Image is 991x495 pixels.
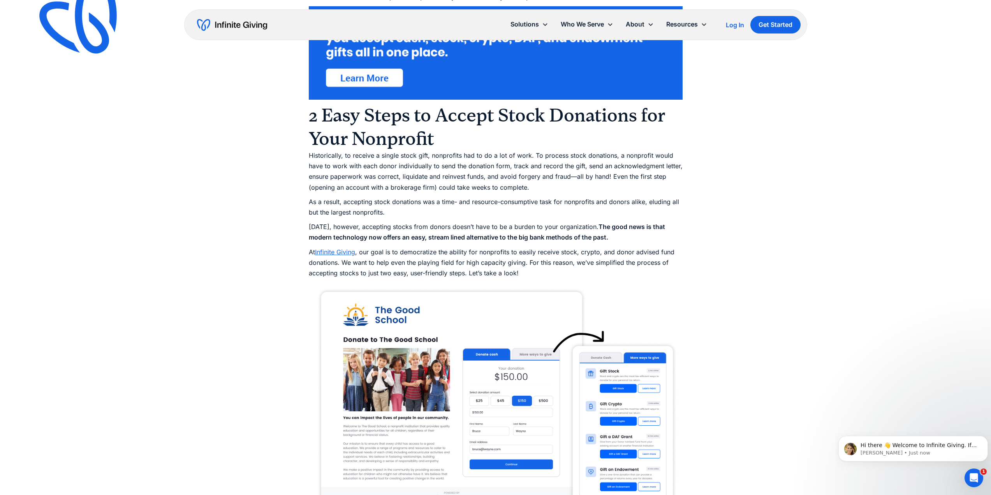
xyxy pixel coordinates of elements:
[309,150,683,193] p: Historically, to receive a single stock gift, nonprofits had to do a lot of work. To process stoc...
[504,16,554,33] div: Solutions
[309,222,683,243] p: [DATE], however, accepting stocks from donors doesn’t have to be a burden to your organization.
[197,19,267,31] a: home
[666,19,698,30] div: Resources
[561,19,604,30] div: Who We Serve
[750,16,801,33] a: Get Started
[554,16,620,33] div: Who We Serve
[620,16,660,33] div: About
[980,469,987,475] span: 1
[726,20,744,30] a: Log In
[726,22,744,28] div: Log In
[835,419,991,474] iframe: Intercom notifications message
[315,248,355,256] a: Infinite Giving
[626,19,644,30] div: About
[309,6,683,100] img: Click this image to learn more about Infinite Giving's donation platform, which nonprofits can us...
[510,19,539,30] div: Solutions
[660,16,713,33] div: Resources
[309,104,683,150] h2: 2 Easy Steps to Accept Stock Donations for Your Nonprofit
[309,247,683,279] p: At , our goal is to democratize the ability for nonprofits to easily receive stock, crypto, and d...
[965,469,983,487] iframe: Intercom live chat
[309,197,683,218] p: As a result, accepting stock donations was a time- and resource-consumptive task for nonprofits a...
